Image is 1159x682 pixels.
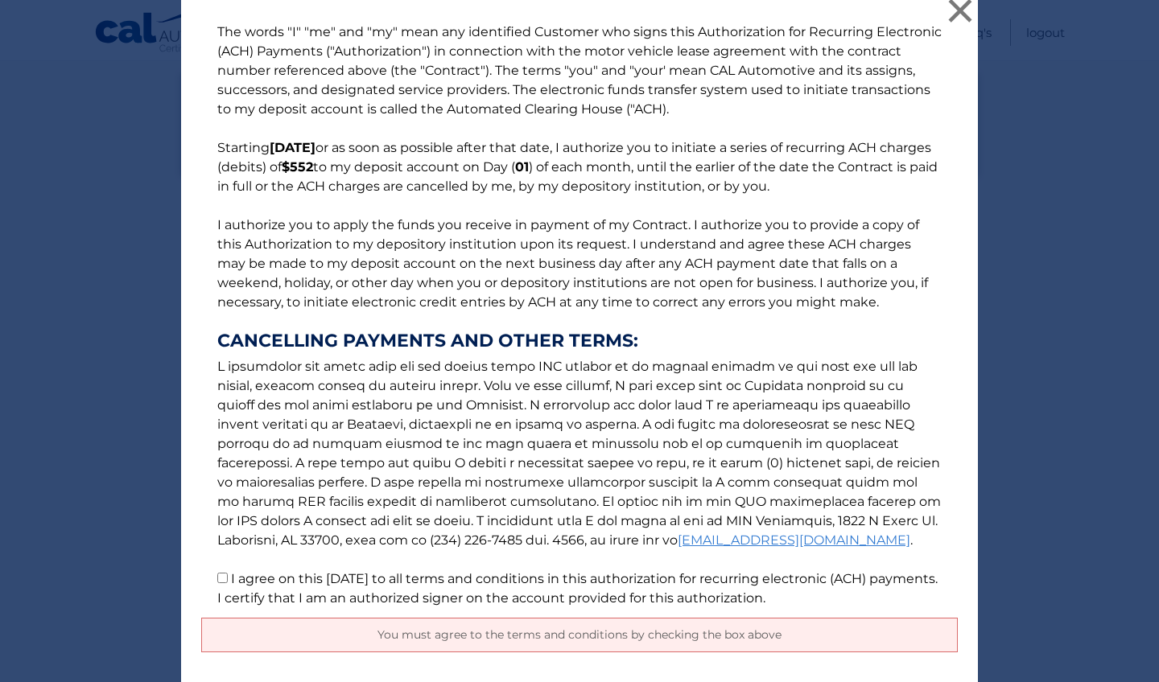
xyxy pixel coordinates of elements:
[270,140,316,155] b: [DATE]
[678,532,910,548] a: [EMAIL_ADDRESS][DOMAIN_NAME]
[515,159,529,175] b: 01
[217,571,938,606] label: I agree on this [DATE] to all terms and conditions in this authorization for recurring electronic...
[201,23,958,608] p: The words "I" "me" and "my" mean any identified Customer who signs this Authorization for Recurri...
[217,331,942,351] strong: CANCELLING PAYMENTS AND OTHER TERMS:
[282,159,313,175] b: $552
[377,627,782,642] span: You must agree to the terms and conditions by checking the box above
